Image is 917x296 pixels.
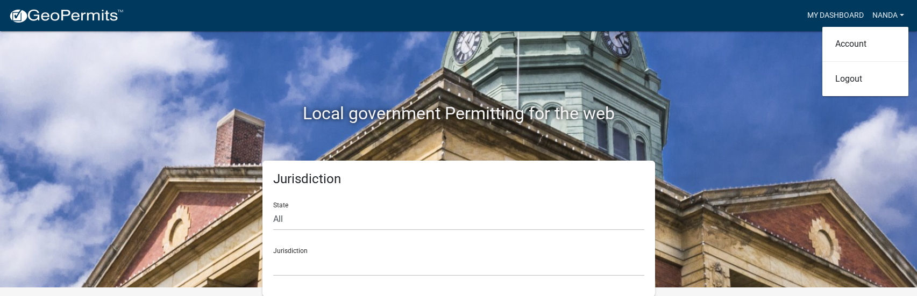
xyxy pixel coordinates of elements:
h5: Jurisdiction [273,171,644,187]
a: Nanda [868,5,908,26]
a: My Dashboard [803,5,868,26]
h2: Local government Permitting for the web [160,103,757,124]
a: Account [822,31,908,57]
div: Nanda [822,27,908,96]
a: Logout [822,66,908,92]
